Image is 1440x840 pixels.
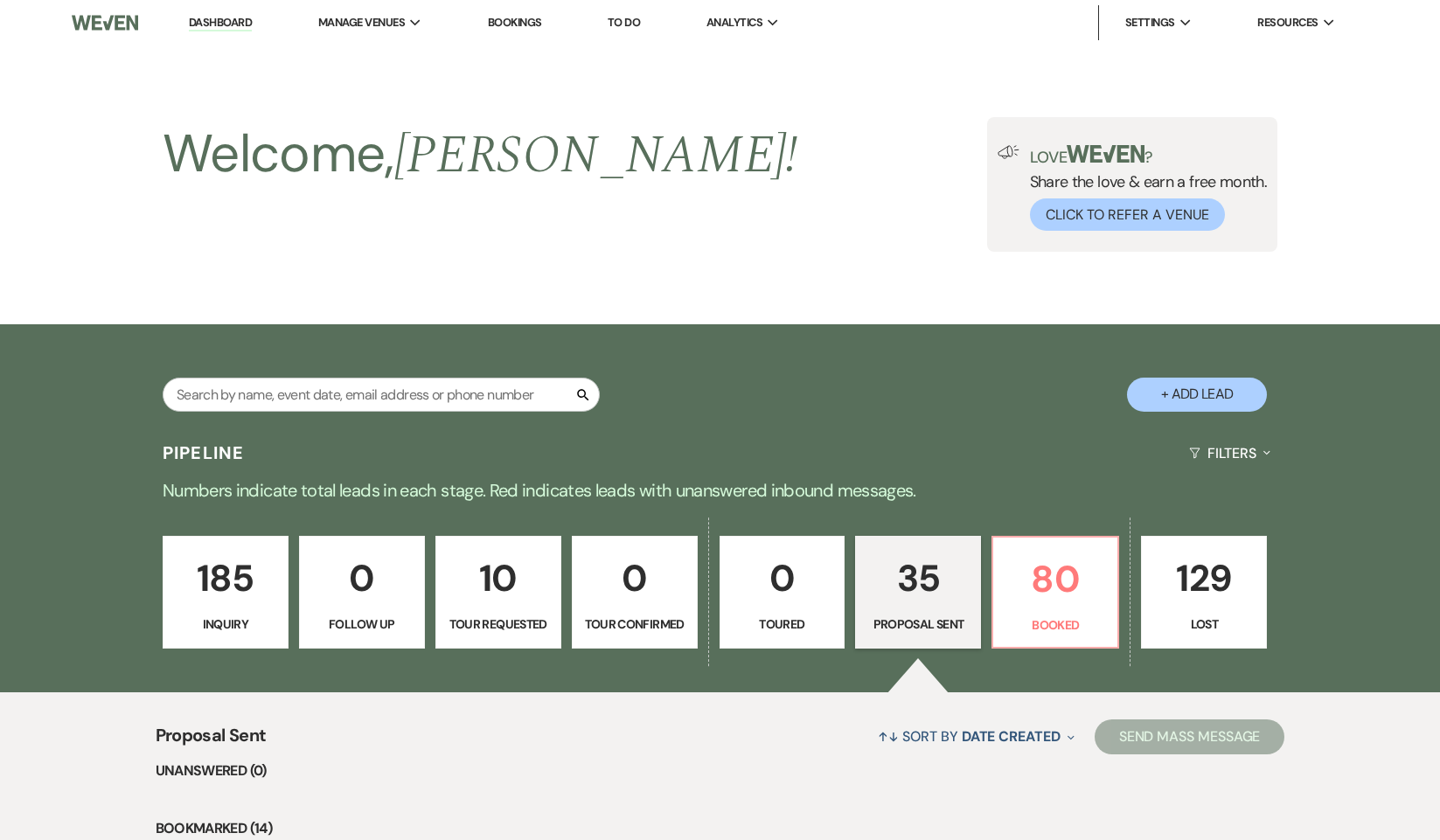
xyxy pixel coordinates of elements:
p: 80 [1004,550,1107,608]
p: 0 [731,549,834,607]
p: 35 [866,549,970,607]
span: Analytics [706,14,762,31]
button: Sort By Date Created [871,713,1081,760]
a: 0Toured [720,536,845,649]
h2: Welcome, [163,117,798,192]
img: loud-speaker-illustration.svg [998,145,1019,159]
span: Settings [1125,14,1175,31]
p: 129 [1152,549,1256,607]
p: Proposal Sent [866,614,970,634]
a: Dashboard [189,15,252,31]
a: Bookings [488,15,542,30]
p: Tour Requested [447,614,550,634]
p: Toured [731,614,834,634]
input: Search by name, event date, email address or phone number [163,378,600,412]
a: To Do [608,15,640,30]
img: weven-logo-green.svg [1067,145,1144,163]
p: Tour Confirmed [583,614,686,634]
a: 10Tour Requested [435,536,561,649]
span: Resources [1257,14,1318,31]
li: Unanswered (0) [156,760,1285,782]
a: 0Follow Up [299,536,425,649]
p: 185 [174,549,277,607]
a: 185Inquiry [163,536,289,649]
div: Share the love & earn a free month. [1019,145,1268,231]
span: Date Created [962,727,1061,746]
button: Click to Refer a Venue [1030,198,1225,231]
p: Inquiry [174,614,277,634]
button: + Add Lead [1127,378,1267,412]
img: Weven Logo [72,4,138,41]
h3: Pipeline [163,441,245,465]
span: [PERSON_NAME] ! [394,115,798,196]
button: Send Mass Message [1095,719,1285,754]
p: Follow Up [310,614,414,634]
p: Booked [1004,615,1107,635]
span: Proposal Sent [156,722,267,760]
a: 35Proposal Sent [855,536,981,649]
span: ↑↓ [878,727,899,746]
p: Numbers indicate total leads in each stage. Red indicates leads with unanswered inbound messages. [91,476,1350,504]
span: Manage Venues [318,14,405,31]
a: 129Lost [1141,536,1267,649]
button: Filters [1182,430,1277,476]
a: 80Booked [991,536,1119,649]
p: Lost [1152,614,1256,634]
p: Love ? [1030,145,1268,165]
li: Bookmarked (14) [156,817,1285,840]
p: 0 [310,549,414,607]
p: 10 [447,549,550,607]
p: 0 [583,549,686,607]
a: 0Tour Confirmed [572,536,698,649]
